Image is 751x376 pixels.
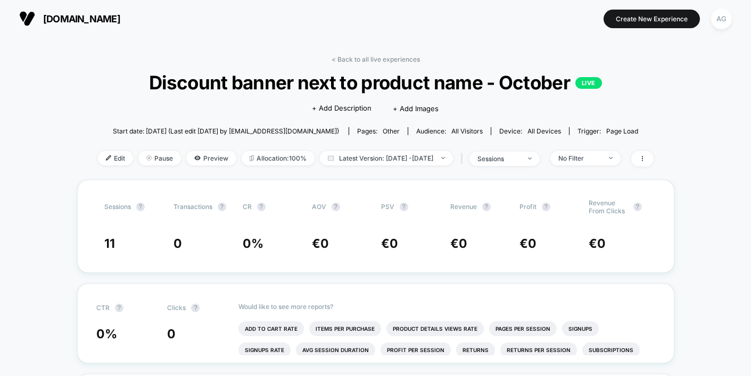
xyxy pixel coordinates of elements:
span: PSV [381,203,394,211]
img: rebalance [250,155,254,161]
button: ? [115,304,123,312]
div: AG [711,9,732,29]
img: end [146,155,152,161]
span: € [450,236,467,251]
img: edit [106,155,111,161]
span: 0 [528,236,537,251]
span: Transactions [174,203,212,211]
span: 0 % [243,236,263,251]
div: No Filter [558,154,601,162]
p: LIVE [575,77,602,89]
img: end [441,157,445,159]
button: ? [136,203,145,211]
li: Pages Per Session [489,321,557,336]
button: ? [633,203,642,211]
li: Subscriptions [582,342,640,357]
button: [DOMAIN_NAME] [16,10,123,27]
div: Audience: [416,127,483,135]
span: Device: [491,127,569,135]
span: Clicks [167,304,186,312]
span: 0 [390,236,398,251]
span: All Visitors [451,127,483,135]
img: calendar [328,155,334,161]
li: Returns [456,342,495,357]
button: Create New Experience [604,10,700,28]
span: 0 % [96,327,117,341]
li: Profit Per Session [381,342,451,357]
span: | [458,151,469,166]
span: Page Load [606,127,638,135]
img: Visually logo [19,11,35,27]
span: Start date: [DATE] (Last edit [DATE] by [EMAIL_ADDRESS][DOMAIN_NAME]) [113,127,339,135]
div: Pages: [357,127,400,135]
li: Returns Per Session [500,342,577,357]
span: Preview [186,151,236,165]
span: 0 [174,236,182,251]
span: + Add Description [312,103,372,114]
span: Discount banner next to product name - October [126,71,626,94]
span: [DOMAIN_NAME] [43,13,120,24]
span: 0 [167,327,176,341]
li: Items Per Purchase [309,321,381,336]
span: Pause [138,151,181,165]
span: € [589,236,606,251]
span: all devices [527,127,561,135]
button: ? [482,203,491,211]
span: 11 [104,236,115,251]
div: Trigger: [577,127,638,135]
span: Sessions [104,203,131,211]
button: ? [542,203,550,211]
img: end [609,157,613,159]
button: ? [332,203,340,211]
span: Revenue [450,203,477,211]
li: Add To Cart Rate [238,321,304,336]
li: Signups [562,321,599,336]
span: + Add Images [393,104,439,113]
span: Latest Version: [DATE] - [DATE] [320,151,453,165]
span: CTR [96,304,110,312]
span: CR [243,203,252,211]
button: ? [191,304,200,312]
p: Would like to see more reports? [238,303,655,311]
li: Avg Session Duration [296,342,375,357]
span: 0 [597,236,606,251]
li: Product Details Views Rate [386,321,484,336]
div: sessions [477,155,520,163]
img: end [528,157,532,160]
span: € [519,236,537,251]
span: AOV [312,203,326,211]
span: Profit [519,203,537,211]
span: Edit [98,151,133,165]
li: Signups Rate [238,342,291,357]
span: Allocation: 100% [242,151,315,165]
button: ? [257,203,266,211]
span: € [381,236,398,251]
button: ? [400,203,408,211]
button: AG [708,8,735,30]
span: other [383,127,400,135]
span: 0 [320,236,329,251]
span: 0 [459,236,467,251]
button: ? [218,203,226,211]
span: € [312,236,329,251]
a: < Back to all live experiences [332,55,420,63]
span: Revenue From Clicks [589,199,628,215]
